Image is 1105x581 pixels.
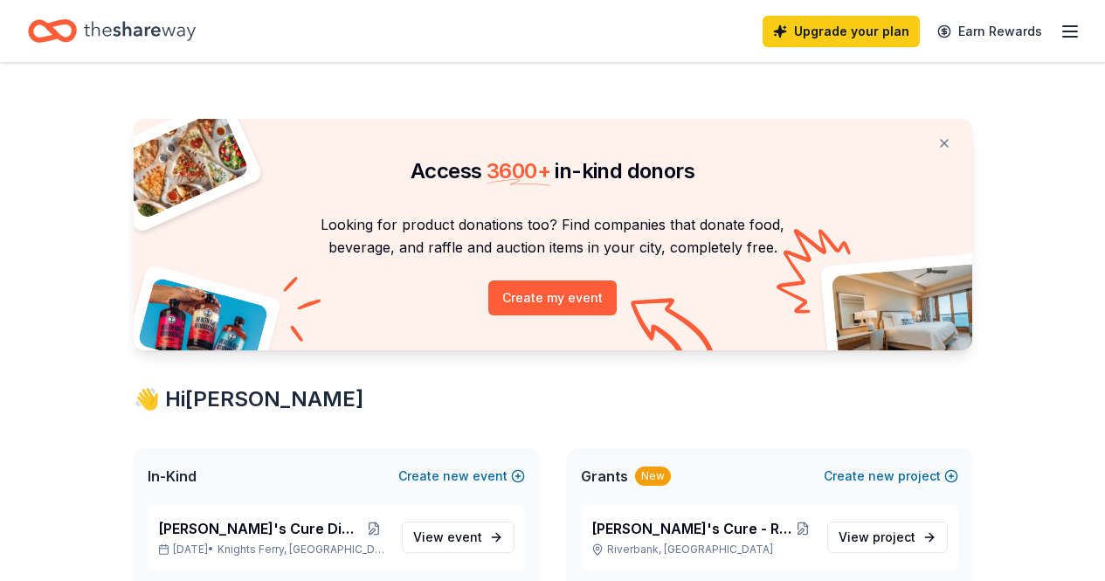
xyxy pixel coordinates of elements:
img: Pizza [114,108,250,220]
button: Createnewevent [398,466,525,487]
span: [PERSON_NAME]'s Cure Dinner 2026 [158,518,360,539]
span: Access in-kind donors [411,158,694,183]
span: In-Kind [148,466,197,487]
a: Upgrade your plan [763,16,920,47]
span: 3600 + [487,158,550,183]
a: View event [402,522,515,553]
p: Riverbank, [GEOGRAPHIC_DATA] [591,543,813,557]
p: [DATE] • [158,543,388,557]
div: New [635,467,671,486]
a: View project [827,522,948,553]
a: Earn Rewards [927,16,1053,47]
a: Home [28,10,196,52]
span: new [443,466,469,487]
span: event [447,529,482,544]
button: Create my event [488,280,617,315]
span: Knights Ferry, [GEOGRAPHIC_DATA] [218,543,388,557]
span: new [868,466,894,487]
span: View [839,527,915,548]
span: [PERSON_NAME]'s Cure - Rare Disease Awareness [591,518,793,539]
span: Grants [581,466,628,487]
span: project [873,529,915,544]
div: 👋 Hi [PERSON_NAME] [134,385,972,413]
img: Curvy arrow [631,298,718,363]
p: Looking for product donations too? Find companies that donate food, beverage, and raffle and auct... [155,213,951,259]
button: Createnewproject [824,466,958,487]
span: View [413,527,482,548]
